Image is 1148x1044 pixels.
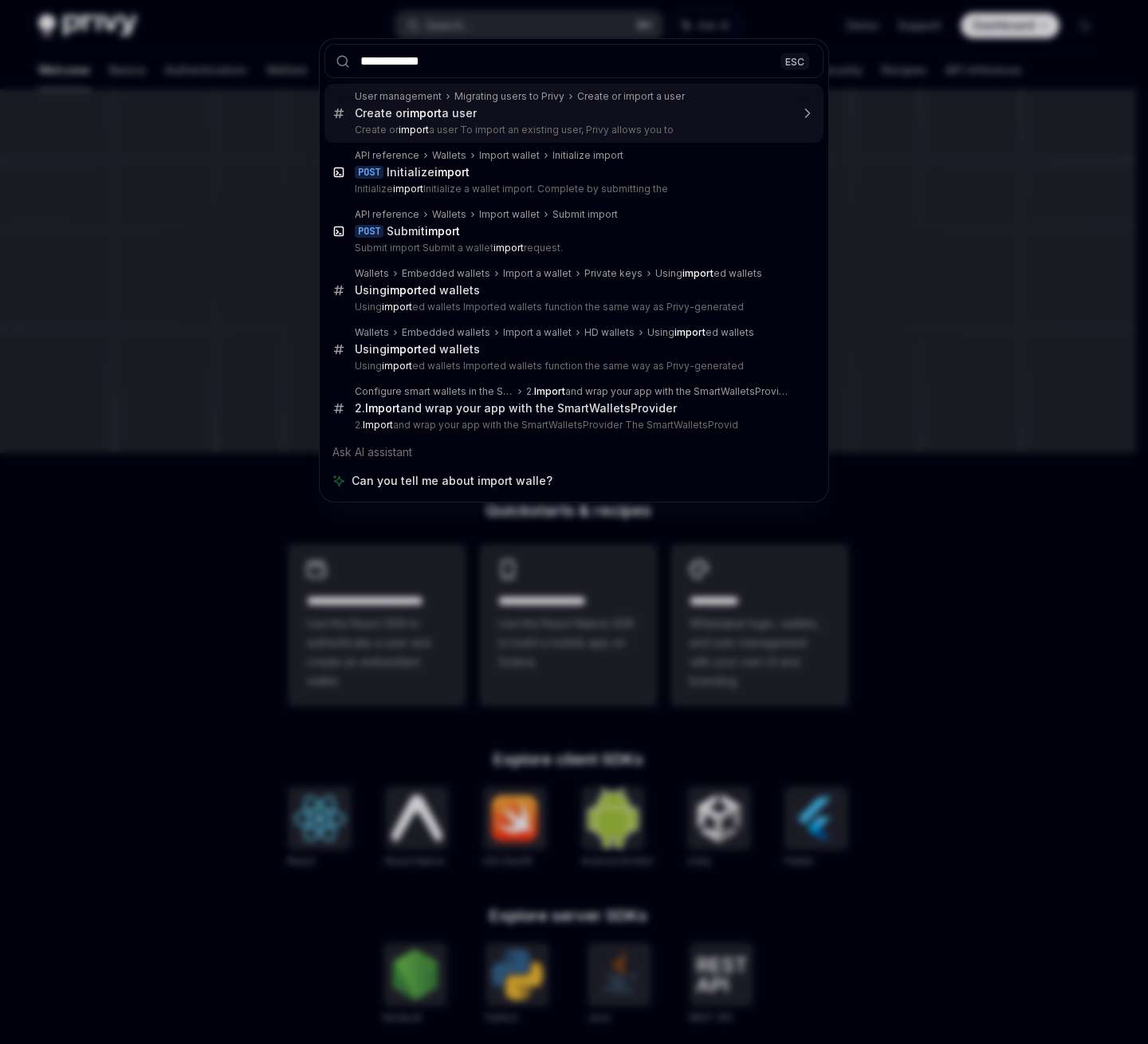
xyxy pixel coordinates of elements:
div: Using ed wallets [355,342,480,357]
div: Using ed wallets [647,326,754,339]
div: POST [355,225,383,238]
b: import [382,360,412,372]
b: import [407,106,442,120]
div: Using ed wallets [355,283,480,297]
p: Create or a user To import an existing user, Privy allows you to [355,124,790,136]
div: Migrating users to Privy [454,90,564,103]
div: Import wallet [479,149,540,162]
b: import [387,342,422,356]
div: Import wallet [479,208,540,221]
p: Submit import Submit a wallet request. [355,242,790,254]
b: import [382,301,412,313]
div: Create or a user [355,106,477,120]
div: POST [355,166,383,179]
div: Import a wallet [503,267,572,280]
div: Ask AI assistant [324,438,824,467]
b: import [399,124,429,136]
div: Embedded wallets [402,326,490,339]
div: 2. and wrap your app with the SmartWalletsProvider [355,401,677,416]
div: Private keys [584,267,643,280]
div: 2. and wrap your app with the SmartWalletsProvider [526,385,790,398]
b: Import [365,401,400,415]
div: ESC [780,53,809,69]
b: import [682,267,714,279]
div: Initialize [387,165,470,179]
p: Using ed wallets Imported wallets function the same way as Privy-generated [355,360,790,372]
b: Import [363,419,393,431]
div: Import a wallet [503,326,572,339]
div: Configure smart wallets in the SDK [355,385,513,398]
div: Using ed wallets [655,267,762,280]
div: Wallets [432,208,466,221]
p: 2. and wrap your app with the SmartWalletsProvider The SmartWalletsProvid [355,419,790,431]
div: Submit [387,224,460,238]
p: Initialize Initialize a wallet import. Complete by submitting the [355,183,790,195]
div: Wallets [355,326,389,339]
div: Initialize import [552,149,623,162]
b: import [674,326,706,338]
p: Using ed wallets Imported wallets function the same way as Privy-generated [355,301,790,313]
span: Can you tell me about import walle? [352,473,552,489]
div: Submit import [552,208,618,221]
div: HD wallets [584,326,635,339]
b: import [387,283,422,297]
b: import [434,165,470,179]
div: Create or import a user [577,90,685,103]
b: import [393,183,423,195]
div: API reference [355,208,419,221]
div: User management [355,90,442,103]
b: Import [534,385,565,397]
div: Embedded wallets [402,267,490,280]
b: import [425,224,460,238]
div: API reference [355,149,419,162]
b: import [493,242,524,254]
div: Wallets [355,267,389,280]
div: Wallets [432,149,466,162]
